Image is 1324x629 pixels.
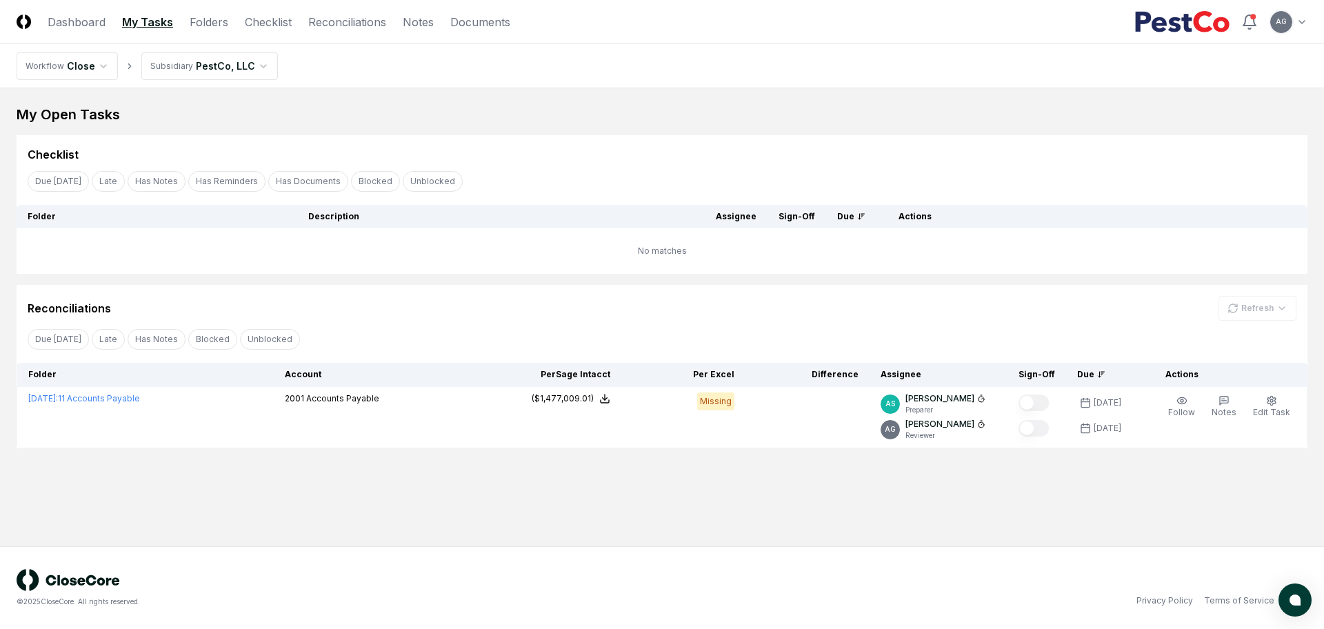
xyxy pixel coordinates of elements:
[532,392,594,405] div: ($1,477,009.01)
[297,205,705,228] th: Description
[308,14,386,30] a: Reconciliations
[28,393,58,403] span: [DATE] :
[1253,407,1290,417] span: Edit Task
[17,52,278,80] nav: breadcrumb
[17,569,120,591] img: logo
[26,60,64,72] div: Workflow
[285,368,486,381] div: Account
[1168,407,1195,417] span: Follow
[17,14,31,29] img: Logo
[532,392,610,405] button: ($1,477,009.01)
[28,329,89,350] button: Due Today
[17,228,1307,274] td: No matches
[190,14,228,30] a: Folders
[1278,583,1312,617] button: atlas-launcher
[28,300,111,317] div: Reconciliations
[188,171,265,192] button: Has Reminders
[745,363,870,387] th: Difference
[122,14,173,30] a: My Tasks
[17,105,1307,124] div: My Open Tasks
[268,171,348,192] button: Has Documents
[1212,407,1236,417] span: Notes
[1250,392,1293,421] button: Edit Task
[28,393,140,403] a: [DATE]:11 Accounts Payable
[905,418,974,430] p: [PERSON_NAME]
[17,205,297,228] th: Folder
[1019,395,1049,411] button: Mark complete
[1007,363,1066,387] th: Sign-Off
[1276,17,1287,27] span: AG
[150,60,193,72] div: Subsidiary
[188,329,237,350] button: Blocked
[285,393,304,403] span: 2001
[1134,11,1230,33] img: PestCo logo
[1094,422,1121,435] div: [DATE]
[905,430,985,441] p: Reviewer
[1204,595,1274,607] a: Terms of Service
[768,205,826,228] th: Sign-Off
[403,171,463,192] button: Unblocked
[28,171,89,192] button: Due Today
[92,329,125,350] button: Late
[28,146,79,163] div: Checklist
[1209,392,1239,421] button: Notes
[128,171,185,192] button: Has Notes
[885,424,896,435] span: AG
[17,363,274,387] th: Folder
[870,363,1007,387] th: Assignee
[905,405,985,415] p: Preparer
[1136,595,1193,607] a: Privacy Policy
[621,363,745,387] th: Per Excel
[887,210,1296,223] div: Actions
[17,597,662,607] div: © 2025 CloseCore. All rights reserved.
[92,171,125,192] button: Late
[403,14,434,30] a: Notes
[1077,368,1132,381] div: Due
[48,14,106,30] a: Dashboard
[1154,368,1296,381] div: Actions
[245,14,292,30] a: Checklist
[1269,10,1294,34] button: AG
[1094,397,1121,409] div: [DATE]
[240,329,300,350] button: Unblocked
[351,171,400,192] button: Blocked
[1019,420,1049,437] button: Mark complete
[450,14,510,30] a: Documents
[705,205,768,228] th: Assignee
[885,399,895,409] span: AS
[128,329,185,350] button: Has Notes
[837,210,865,223] div: Due
[306,393,379,403] span: Accounts Payable
[497,363,621,387] th: Per Sage Intacct
[697,392,734,410] div: Missing
[905,392,974,405] p: [PERSON_NAME]
[1165,392,1198,421] button: Follow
